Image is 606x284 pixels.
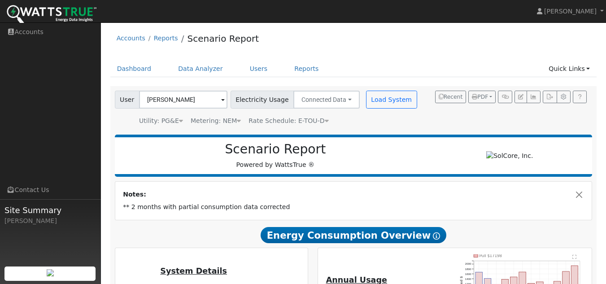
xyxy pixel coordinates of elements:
div: [PERSON_NAME] [4,216,96,226]
a: Scenario Report [187,33,259,44]
strong: Notes: [123,191,146,198]
button: Edit User [514,91,527,103]
div: Utility: PG&E [139,116,183,126]
text: 2000 [465,262,471,266]
a: Dashboard [110,61,158,77]
button: Load System [366,91,417,109]
span: Site Summary [4,204,96,216]
button: Recent [435,91,466,103]
img: WattsTrue [7,5,96,25]
a: Accounts [117,35,145,42]
img: retrieve [47,269,54,276]
text: 1800 [465,267,471,271]
span: Energy Consumption Overview [261,227,446,243]
text: 1600 [465,272,471,275]
span: Alias: HETOUD [249,117,328,124]
button: Multi-Series Graph [527,91,541,103]
img: SolCore, Inc. [486,151,533,161]
span: [PERSON_NAME] [544,8,597,15]
button: Close [575,190,584,199]
u: System Details [160,267,227,275]
a: Data Analyzer [171,61,230,77]
div: Powered by WattsTrue ® [119,142,432,170]
input: Select a User [139,91,227,109]
h2: Scenario Report [124,142,427,157]
button: Generate Report Link [498,91,512,103]
span: Electricity Usage [231,91,294,109]
td: ** 2 months with partial consumption data corrected [122,201,586,214]
text: 1400 [465,277,471,280]
div: Metering: NEM [191,116,241,126]
button: PDF [468,91,496,103]
a: Reports [154,35,178,42]
button: Export Interval Data [543,91,557,103]
text:  [572,255,576,259]
a: Quick Links [542,61,597,77]
a: Reports [288,61,325,77]
i: Show Help [433,232,440,240]
span: User [115,91,140,109]
a: Help Link [573,91,587,103]
button: Settings [557,91,571,103]
a: Users [243,61,275,77]
text: Pull $17198 [479,254,502,258]
span: PDF [472,94,488,100]
button: Connected Data [293,91,360,109]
